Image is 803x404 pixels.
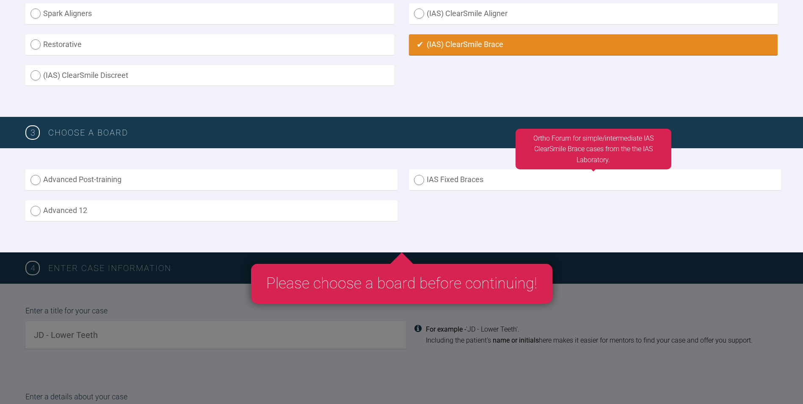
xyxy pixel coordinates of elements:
label: Spark Aligners [25,3,394,24]
label: Advanced 12 [25,200,397,221]
label: Advanced Post-training [25,169,397,190]
label: (IAS) ClearSmile Discreet [25,65,394,86]
div: Ortho Forum for simple/intermediate IAS ClearSmile Brace cases from the the IAS Laboratory. [516,129,671,170]
span: 3 [25,125,40,140]
label: (IAS) ClearSmile Aligner [409,3,778,24]
label: (IAS) ClearSmile Brace [409,34,778,55]
div: Please choose a board before continuing! [251,264,552,304]
label: Restorative [25,34,394,55]
h3: Choose a board [48,126,778,139]
label: IAS Fixed Braces [409,169,781,190]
